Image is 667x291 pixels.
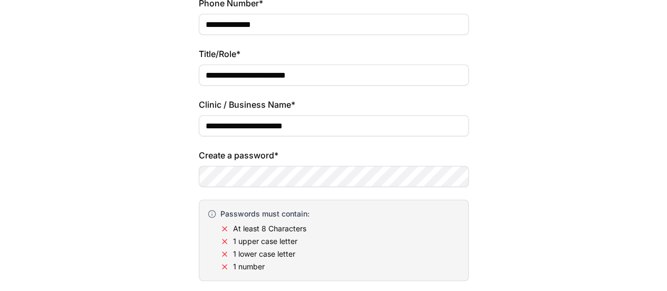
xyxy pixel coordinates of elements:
span: At least 8 Characters [233,223,306,234]
span: 1 lower case letter [233,249,295,259]
span: 1 number [233,261,265,272]
label: Create a password* [199,149,469,162]
span: 1 upper case letter [233,236,297,247]
span: Passwords must contain: [220,209,310,219]
label: Title/Role* [199,48,469,60]
label: Clinic / Business Name* [199,98,469,111]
